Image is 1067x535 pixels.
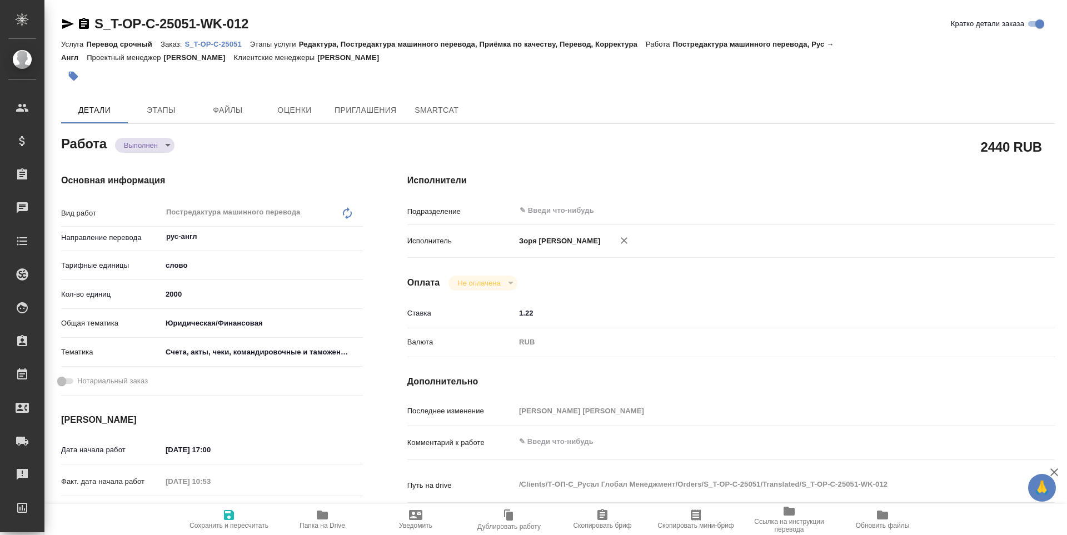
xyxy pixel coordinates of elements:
p: Перевод срочный [86,40,161,48]
span: Уведомить [399,522,432,529]
span: Сохранить и пересчитать [190,522,268,529]
h4: Оплата [407,276,440,289]
span: Оценки [268,103,321,117]
p: Последнее изменение [407,406,515,417]
a: S_T-OP-C-25051 [185,39,250,48]
span: Приглашения [335,103,397,117]
button: Папка на Drive [276,504,369,535]
input: ✎ Введи что-нибудь [515,305,1001,321]
p: Работа [646,40,673,48]
div: Счета, акты, чеки, командировочные и таможенные документы [162,343,363,362]
p: Заказ: [161,40,185,48]
h2: 2440 RUB [981,137,1042,156]
div: Юридическая/Финансовая [162,314,363,333]
button: Выполнен [121,141,161,150]
button: Обновить файлы [836,504,929,535]
p: Этапы услуги [250,40,299,48]
span: 🙏 [1033,476,1051,499]
p: Факт. дата начала работ [61,476,162,487]
p: S_T-OP-C-25051 [185,40,250,48]
p: Общая тематика [61,318,162,329]
button: Open [357,236,359,238]
input: ✎ Введи что-нибудь [162,502,259,518]
div: Выполнен [448,276,517,291]
button: Сохранить и пересчитать [182,504,276,535]
span: Скопировать бриф [573,522,631,529]
p: [PERSON_NAME] [317,53,387,62]
button: Ссылка на инструкции перевода [742,504,836,535]
span: SmartCat [410,103,463,117]
button: Уведомить [369,504,462,535]
h4: Дополнительно [407,375,1055,388]
p: Направление перевода [61,232,162,243]
input: ✎ Введи что-нибудь [162,286,363,302]
p: Комментарий к работе [407,437,515,448]
p: Клиентские менеджеры [234,53,318,62]
p: Путь на drive [407,480,515,491]
button: Скопировать ссылку [77,17,91,31]
span: Дублировать работу [477,523,541,531]
span: Этапы [134,103,188,117]
button: Скопировать бриф [556,504,649,535]
div: слово [162,256,363,275]
button: 🙏 [1028,474,1056,502]
p: Тематика [61,347,162,358]
span: Обновить файлы [856,522,910,529]
input: Пустое поле [162,473,259,489]
input: ✎ Введи что-нибудь [518,204,960,217]
h2: Работа [61,133,107,153]
p: Дата начала работ [61,444,162,456]
span: Папка на Drive [300,522,345,529]
button: Добавить тэг [61,64,86,88]
span: Нотариальный заказ [77,376,148,387]
p: Зоря [PERSON_NAME] [515,236,601,247]
p: Подразделение [407,206,515,217]
button: Удалить исполнителя [612,228,636,253]
h4: Исполнители [407,174,1055,187]
p: Валюта [407,337,515,348]
p: Исполнитель [407,236,515,247]
input: Пустое поле [515,403,1001,419]
span: Ссылка на инструкции перевода [749,518,829,533]
span: Кратко детали заказа [951,18,1024,29]
h4: Основная информация [61,174,363,187]
p: Услуга [61,40,86,48]
p: [PERSON_NAME] [164,53,234,62]
p: Проектный менеджер [87,53,163,62]
span: Детали [68,103,121,117]
input: ✎ Введи что-нибудь [162,442,259,458]
button: Не оплачена [454,278,503,288]
p: Тарифные единицы [61,260,162,271]
button: Скопировать ссылку для ЯМессенджера [61,17,74,31]
span: Скопировать мини-бриф [657,522,734,529]
textarea: /Clients/Т-ОП-С_Русал Глобал Менеджмент/Orders/S_T-OP-C-25051/Translated/S_T-OP-C-25051-WK-012 [515,475,1001,494]
p: Редактура, Постредактура машинного перевода, Приёмка по качеству, Перевод, Корректура [299,40,646,48]
p: Вид работ [61,208,162,219]
a: S_T-OP-C-25051-WK-012 [94,16,248,31]
button: Скопировать мини-бриф [649,504,742,535]
p: Кол-во единиц [61,289,162,300]
p: Ставка [407,308,515,319]
h4: [PERSON_NAME] [61,413,363,427]
span: Файлы [201,103,255,117]
div: RUB [515,333,1001,352]
button: Open [995,209,997,212]
button: Дублировать работу [462,504,556,535]
div: Выполнен [115,138,174,153]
